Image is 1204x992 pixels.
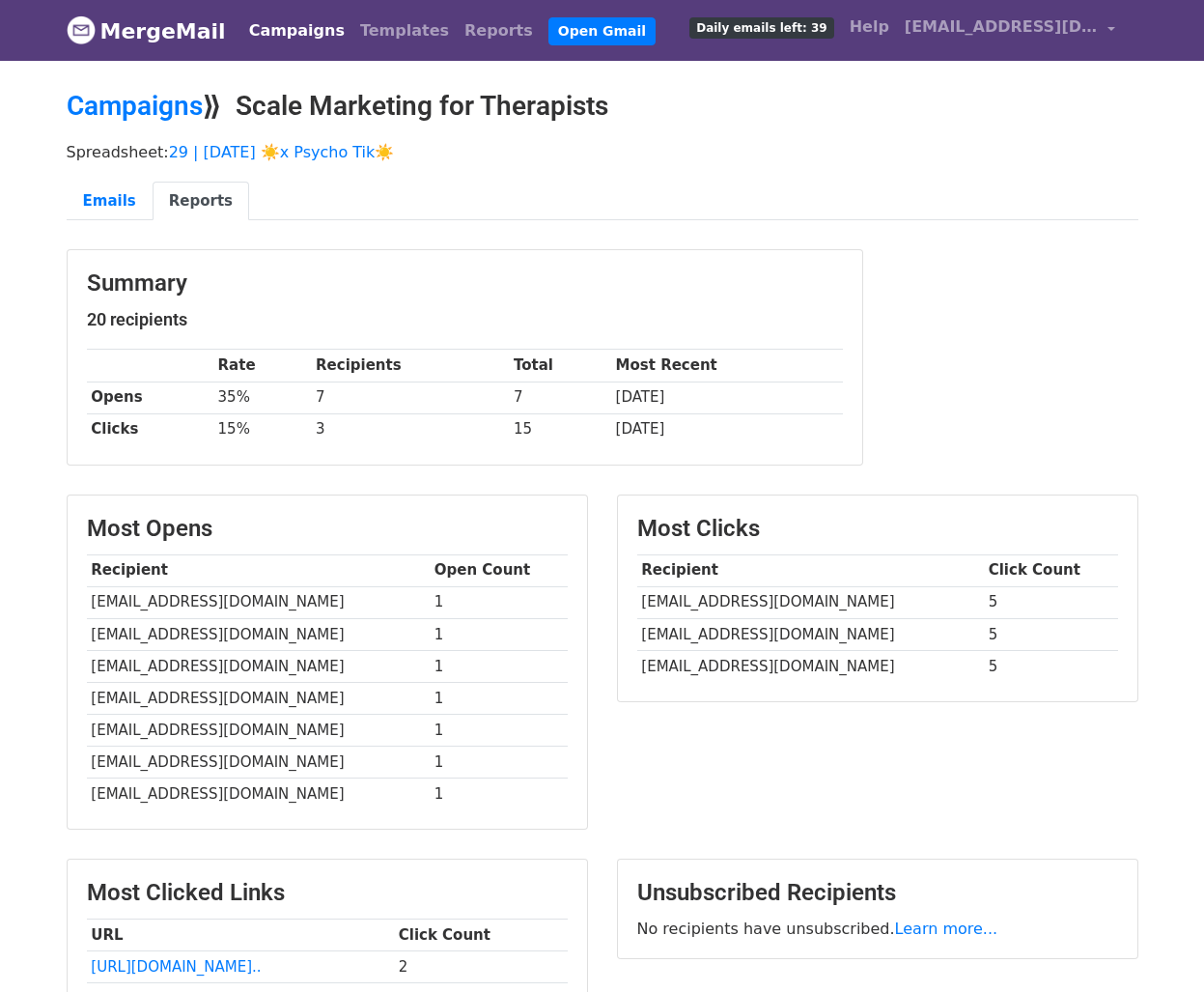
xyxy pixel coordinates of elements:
[153,182,249,221] a: Reports
[169,143,395,161] a: 29 | [DATE] ☀️x Psycho Tik☀️
[430,650,568,682] td: 1
[430,747,568,779] td: 1
[213,413,312,445] td: 15%
[241,12,352,50] a: Campaigns
[87,682,430,714] td: [EMAIL_ADDRESS][DOMAIN_NAME]
[352,12,457,50] a: Templates
[611,382,843,413] td: [DATE]
[87,879,568,907] h3: Most Clicked Links
[457,12,541,50] a: Reports
[91,958,261,976] a: [URL][DOMAIN_NAME]..
[87,382,213,413] th: Opens
[394,951,568,983] td: 2
[394,920,568,951] th: Click Count
[213,350,312,382] th: Rate
[842,8,897,46] a: Help
[87,920,394,951] th: URL
[637,586,984,618] td: [EMAIL_ADDRESS][DOMAIN_NAME]
[87,515,568,543] h3: Most Opens
[87,650,430,682] td: [EMAIL_ADDRESS][DOMAIN_NAME]
[311,413,509,445] td: 3
[67,90,1138,123] h2: ⟫ Scale Marketing for Therapists
[509,382,611,413] td: 7
[67,15,96,44] img: MergeMail logo
[430,682,568,714] td: 1
[637,554,984,586] th: Recipient
[67,142,1138,162] p: Spreadsheet:
[87,618,430,650] td: [EMAIL_ADDRESS][DOMAIN_NAME]
[984,554,1118,586] th: Click Count
[430,715,568,747] td: 1
[611,350,843,382] th: Most Recent
[509,350,611,382] th: Total
[430,618,568,650] td: 1
[87,779,430,810] td: [EMAIL_ADDRESS][DOMAIN_NAME]
[905,15,1098,39] span: [EMAIL_ADDRESS][DOMAIN_NAME]
[87,554,430,586] th: Recipient
[213,382,312,413] td: 35%
[311,350,509,382] th: Recipients
[87,269,843,298] h3: Summary
[87,413,213,445] th: Clicks
[897,8,1123,53] a: [EMAIL_ADDRESS][DOMAIN_NAME]
[548,17,656,45] a: Open Gmail
[430,779,568,810] td: 1
[430,554,568,586] th: Open Count
[895,920,998,938] a: Learn more...
[87,586,430,618] td: [EMAIL_ADDRESS][DOMAIN_NAME]
[67,11,226,51] a: MergeMail
[87,747,430,779] td: [EMAIL_ADDRESS][DOMAIN_NAME]
[67,90,203,122] a: Campaigns
[984,618,1118,650] td: 5
[509,413,611,445] td: 15
[430,586,568,618] td: 1
[87,309,843,330] h5: 20 recipients
[637,618,984,650] td: [EMAIL_ADDRESS][DOMAIN_NAME]
[984,650,1118,682] td: 5
[637,515,1118,543] h3: Most Clicks
[87,715,430,747] td: [EMAIL_ADDRESS][DOMAIN_NAME]
[637,879,1118,907] h3: Unsubscribed Recipients
[637,919,1118,939] p: No recipients have unsubscribed.
[311,382,509,413] td: 7
[67,182,153,221] a: Emails
[682,8,841,46] a: Daily emails left: 39
[611,413,843,445] td: [DATE]
[689,17,833,39] span: Daily emails left: 39
[637,650,984,682] td: [EMAIL_ADDRESS][DOMAIN_NAME]
[984,586,1118,618] td: 5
